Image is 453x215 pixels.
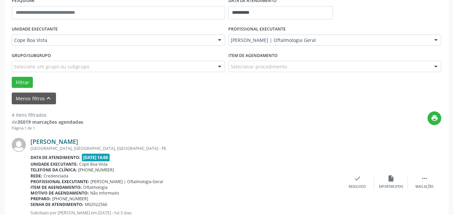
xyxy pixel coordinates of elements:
[415,184,434,189] div: Mais ações
[12,138,26,152] img: img
[79,161,108,167] span: Cope Boa Vista
[82,154,110,161] span: [DATE] 14:00
[12,118,83,125] div: de
[83,184,108,190] span: Oftalmologia
[12,93,56,104] button: Menos filtroskeyboard_arrow_up
[31,190,89,196] b: Motivo de agendamento:
[91,179,163,184] span: [PERSON_NAME] | Oftalmologia Geral
[31,173,42,179] b: Rede:
[17,119,83,125] strong: 35019 marcações agendadas
[228,50,278,61] label: Item de agendamento
[78,167,114,173] span: [PHONE_NUMBER]
[231,37,428,44] span: [PERSON_NAME] | Oftalmologia Geral
[349,184,366,189] div: Resolvido
[31,161,78,167] b: Unidade executante:
[31,167,77,173] b: Telefone da clínica:
[14,63,89,70] span: Selecione um grupo ou subgrupo
[379,184,403,189] div: Exportar (PDF)
[31,184,82,190] b: Item de agendamento:
[44,173,68,179] span: Credenciada
[387,175,395,182] i: insert_drive_file
[85,202,107,207] span: M02922566
[12,24,58,35] label: UNIDADE EXECUTANTE
[31,138,78,145] a: [PERSON_NAME]
[45,95,52,102] i: keyboard_arrow_up
[12,125,83,131] div: Página 1 de 1
[354,175,361,182] i: check
[228,24,286,35] label: PROFISSIONAL EXECUTANTE
[31,155,80,160] b: Data de atendimento:
[12,77,33,88] button: Filtrar
[12,50,51,61] label: Grupo/Subgrupo
[90,190,119,196] span: Não informado
[31,196,51,202] b: Preparo:
[31,146,341,151] div: [GEOGRAPHIC_DATA], [GEOGRAPHIC_DATA], [GEOGRAPHIC_DATA] - PE
[231,63,287,70] span: Selecionar procedimento
[428,111,441,125] button: print
[431,114,438,122] i: print
[12,111,83,118] div: 4 itens filtrados
[14,37,211,44] span: Cope Boa Vista
[421,175,428,182] i: 
[52,196,88,202] span: [PHONE_NUMBER]
[31,179,89,184] b: Profissional executante:
[31,202,83,207] b: Senha de atendimento:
